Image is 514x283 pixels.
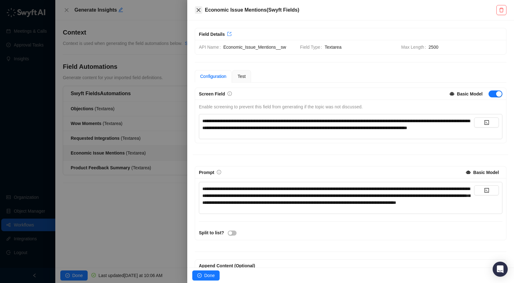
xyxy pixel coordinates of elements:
span: Textarea [325,44,396,51]
strong: Split to list? [199,230,224,235]
span: export [227,32,232,36]
span: Max Length [401,44,429,51]
span: Done [204,272,215,279]
a: info-circle [217,170,221,175]
div: Configuration [200,73,226,80]
span: Economic_Issue_Mentions__sw [223,44,295,51]
span: Prompt [199,170,214,175]
div: Append Content (Optional) [199,262,502,269]
button: Close [195,6,202,14]
span: Screen Field [199,91,225,96]
strong: Basic Model [473,170,499,175]
span: check-circle [197,273,202,278]
span: code [484,120,489,125]
button: Done [192,270,220,280]
span: Enable screening to prevent this field from generating if the topic was not discussed. [199,104,363,109]
strong: Basic Model [457,91,483,96]
a: info-circle [227,91,232,96]
span: API Name [199,44,223,51]
span: Field Type [300,44,325,51]
span: 2500 [429,44,502,51]
span: close [196,8,201,13]
span: info-circle [217,170,221,174]
span: code [484,188,489,193]
span: delete [499,8,504,13]
div: Field Details [199,31,225,38]
span: Test [238,74,246,79]
h5: Economic Issue Mentions ( Swyft Fields ) [205,6,496,14]
div: Open Intercom Messenger [493,262,508,277]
